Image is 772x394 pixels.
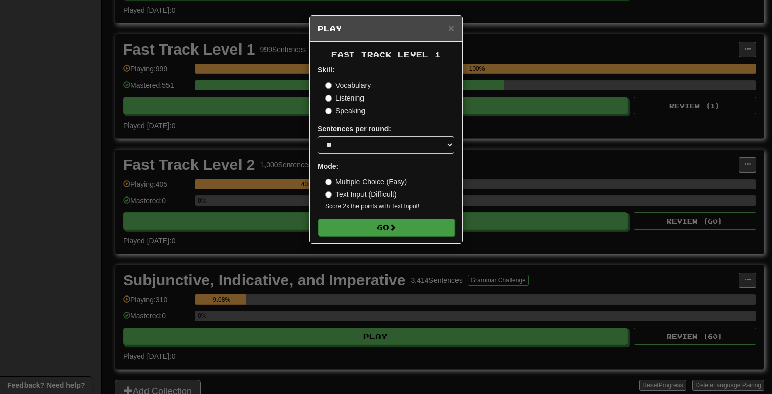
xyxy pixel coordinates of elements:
[318,124,391,134] label: Sentences per round:
[325,82,332,89] input: Vocabulary
[448,22,454,33] button: Close
[331,50,441,59] span: Fast Track Level 1
[325,93,364,103] label: Listening
[318,219,455,236] button: Go
[325,189,397,200] label: Text Input (Difficult)
[325,191,332,198] input: Text Input (Difficult)
[318,23,454,34] h5: Play
[325,108,332,114] input: Speaking
[325,177,407,187] label: Multiple Choice (Easy)
[318,162,339,170] strong: Mode:
[325,202,454,211] small: Score 2x the points with Text Input !
[325,80,371,90] label: Vocabulary
[448,22,454,34] span: ×
[325,95,332,102] input: Listening
[318,66,334,74] strong: Skill:
[325,179,332,185] input: Multiple Choice (Easy)
[325,106,365,116] label: Speaking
